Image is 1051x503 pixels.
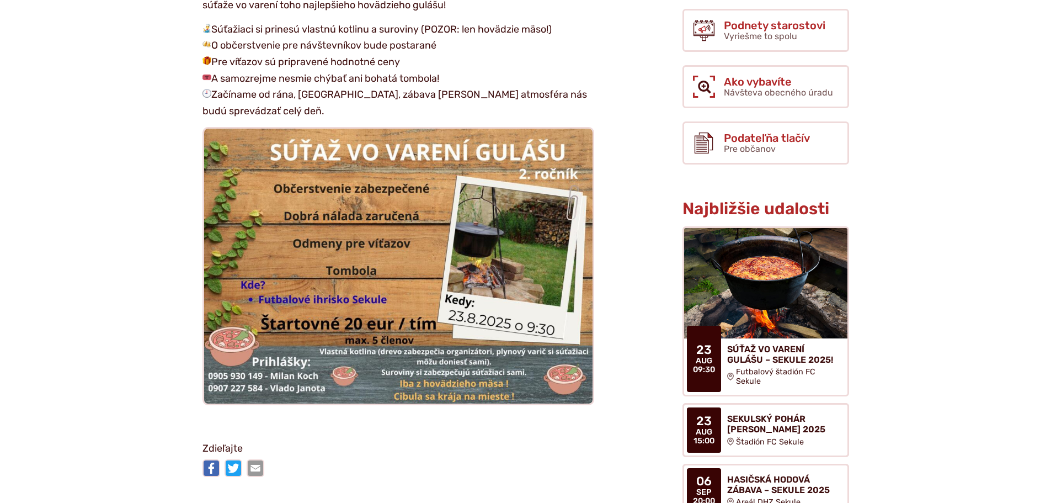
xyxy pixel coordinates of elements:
span: Návšteva obecného úradu [724,87,833,98]
span: 23 [693,343,715,357]
a: SEKULSKÝ POHÁR [PERSON_NAME] 2025 Štadión FC Sekule 23 aug 15:00 [682,403,849,457]
span: Futbalový štadión FC Sekule [736,367,839,386]
span: aug [693,357,715,366]
a: SÚŤAŽ VO VARENÍ GULÁŠU – SEKULE 2025! Futbalový štadión FC Sekule 23 aug 09:30 [682,226,849,396]
p: Zdieľajte [202,441,594,457]
span: Podnety starostovi [724,19,825,31]
p: Súťažiaci si prinesú vlastnú kotlinu a suroviny (POZOR: len hovädzie mäso!) O občerstvenie pre ná... [202,22,594,120]
a: Podnety starostovi Vyriešme to spolu [682,9,849,52]
img: 🎁 [202,56,211,65]
img: Zdieľať na Facebooku [202,459,220,477]
img: Zdieľať e-mailom [247,459,264,477]
img: 🕘 [202,89,211,98]
img: Zdieľať na Twitteri [225,459,242,477]
span: Vyriešme to spolu [724,31,797,41]
a: Ako vybavíte Návšteva obecného úradu [682,65,849,108]
span: Pre občanov [724,144,776,154]
h3: Najbližšie udalosti [682,200,849,218]
h4: SÚŤAŽ VO VARENÍ GULÁŠU – SEKULE 2025! [727,344,839,365]
a: Podateľňa tlačív Pre občanov [682,121,849,165]
img: 🍻 [202,40,211,49]
span: Ako vybavíte [724,76,833,88]
span: 09:30 [693,366,715,374]
img: 🎟️ [202,73,211,82]
span: Podateľňa tlačív [724,132,810,144]
img: 👨‍🍳 [202,24,211,33]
